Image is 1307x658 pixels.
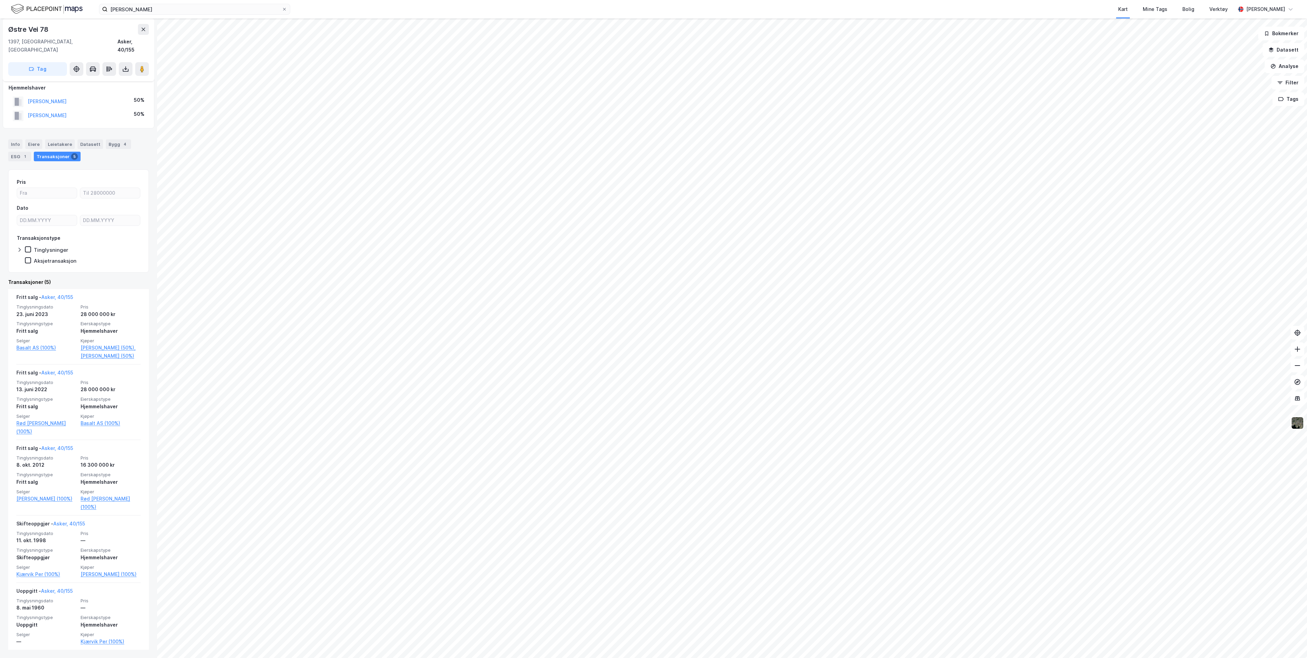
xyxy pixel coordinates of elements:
[81,604,141,612] div: —
[81,396,141,402] span: Eierskapstype
[81,455,141,461] span: Pris
[8,38,117,54] div: 1397, [GEOGRAPHIC_DATA], [GEOGRAPHIC_DATA]
[17,234,60,242] div: Transaksjonstype
[16,638,76,646] div: —
[16,564,76,570] span: Selger
[8,278,149,286] div: Transaksjoner (5)
[78,139,103,149] div: Datasett
[1246,5,1285,13] div: [PERSON_NAME]
[16,520,85,531] div: Skifteoppgjør -
[16,531,76,536] span: Tinglysningsdato
[25,139,42,149] div: Eiere
[9,84,149,92] div: Hjemmelshaver
[41,445,73,451] a: Asker, 40/155
[16,489,76,495] span: Selger
[106,139,131,149] div: Bygg
[16,321,76,327] span: Tinglysningstype
[41,588,73,594] a: Asker, 40/155
[16,380,76,385] span: Tinglysningsdato
[16,621,76,629] div: Uoppgitt
[16,310,76,318] div: 23. juni 2023
[81,621,141,629] div: Hjemmelshaver
[16,338,76,344] span: Selger
[16,615,76,620] span: Tinglysningstype
[81,304,141,310] span: Pris
[45,139,75,149] div: Leietakere
[41,294,73,300] a: Asker, 40/155
[17,188,77,198] input: Fra
[41,370,73,375] a: Asker, 40/155
[1263,43,1304,57] button: Datasett
[81,413,141,419] span: Kjøper
[16,293,73,304] div: Fritt salg -
[134,110,144,118] div: 50%
[16,419,76,436] a: Rød [PERSON_NAME] (100%)
[22,153,28,160] div: 1
[8,139,23,149] div: Info
[81,344,141,352] a: [PERSON_NAME] (50%),
[8,24,50,35] div: Østre Vei 78
[1143,5,1167,13] div: Mine Tags
[81,380,141,385] span: Pris
[81,385,141,394] div: 28 000 000 kr
[16,455,76,461] span: Tinglysningsdato
[16,472,76,478] span: Tinglysningstype
[16,327,76,335] div: Fritt salg
[81,564,141,570] span: Kjøper
[34,258,76,264] div: Aksjetransaksjon
[34,152,81,161] div: Transaksjoner
[81,632,141,638] span: Kjøper
[71,153,78,160] div: 5
[8,62,67,76] button: Tag
[1258,27,1304,40] button: Bokmerker
[16,547,76,553] span: Tinglysningstype
[81,327,141,335] div: Hjemmelshaver
[16,369,73,380] div: Fritt salg -
[108,4,282,14] input: Søk på adresse, matrikkel, gårdeiere, leietakere eller personer
[117,38,149,54] div: Asker, 40/155
[16,553,76,562] div: Skifteoppgjør
[1118,5,1128,13] div: Kart
[1273,625,1307,658] iframe: Chat Widget
[16,344,76,352] a: Basalt AS (100%)
[122,141,128,148] div: 4
[81,531,141,536] span: Pris
[1291,416,1304,429] img: 9k=
[1273,92,1304,106] button: Tags
[81,489,141,495] span: Kjøper
[16,536,76,545] div: 11. okt. 1998
[80,188,140,198] input: Til 28000000
[16,413,76,419] span: Selger
[1271,76,1304,90] button: Filter
[81,419,141,427] a: Basalt AS (100%)
[53,521,85,526] a: Asker, 40/155
[1265,59,1304,73] button: Analyse
[16,402,76,411] div: Fritt salg
[17,178,26,186] div: Pris
[16,478,76,486] div: Fritt salg
[16,444,73,455] div: Fritt salg -
[16,604,76,612] div: 8. mai 1960
[81,570,141,578] a: [PERSON_NAME] (100%)
[81,478,141,486] div: Hjemmelshaver
[81,547,141,553] span: Eierskapstype
[81,598,141,604] span: Pris
[34,247,68,253] div: Tinglysninger
[16,632,76,638] span: Selger
[16,396,76,402] span: Tinglysningstype
[81,638,141,646] a: Kjærvik Per (100%)
[81,338,141,344] span: Kjøper
[81,472,141,478] span: Eierskapstype
[11,3,83,15] img: logo.f888ab2527a4732fd821a326f86c7f29.svg
[81,352,141,360] a: [PERSON_NAME] (50%)
[81,402,141,411] div: Hjemmelshaver
[16,495,76,503] a: [PERSON_NAME] (100%)
[80,215,140,225] input: DD.MM.YYYY
[81,321,141,327] span: Eierskapstype
[81,461,141,469] div: 16 300 000 kr
[16,461,76,469] div: 8. okt. 2012
[17,204,28,212] div: Dato
[1182,5,1194,13] div: Bolig
[81,310,141,318] div: 28 000 000 kr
